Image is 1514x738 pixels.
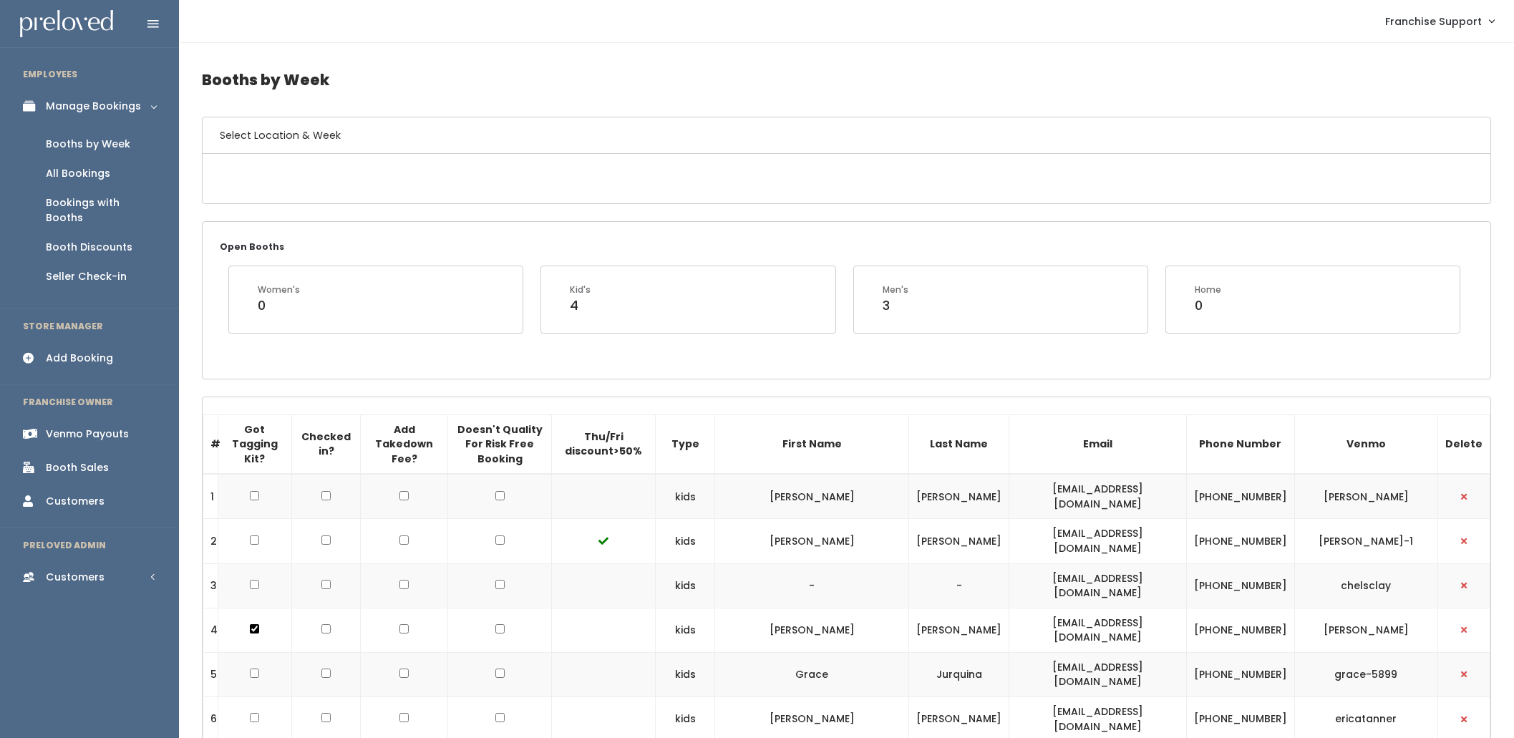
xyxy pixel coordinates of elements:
[1294,608,1437,652] td: [PERSON_NAME]
[909,608,1009,652] td: [PERSON_NAME]
[1186,519,1294,563] td: [PHONE_NUMBER]
[909,652,1009,696] td: Jurquina
[291,414,361,474] th: Checked in?
[220,241,284,253] small: Open Booths
[1294,414,1437,474] th: Venmo
[46,460,109,475] div: Booth Sales
[1294,652,1437,696] td: grace-5899
[46,195,156,225] div: Bookings with Booths
[46,494,105,509] div: Customers
[203,608,218,652] td: 4
[1009,519,1186,563] td: [EMAIL_ADDRESS][DOMAIN_NAME]
[656,652,715,696] td: kids
[361,414,448,474] th: Add Takedown Fee?
[656,563,715,608] td: kids
[46,427,129,442] div: Venmo Payouts
[1009,414,1186,474] th: Email
[656,608,715,652] td: kids
[203,117,1490,154] h6: Select Location & Week
[715,608,909,652] td: [PERSON_NAME]
[1009,652,1186,696] td: [EMAIL_ADDRESS][DOMAIN_NAME]
[46,269,127,284] div: Seller Check-in
[203,652,218,696] td: 5
[46,166,110,181] div: All Bookings
[46,570,105,585] div: Customers
[258,296,300,315] div: 0
[715,474,909,519] td: [PERSON_NAME]
[203,414,218,474] th: #
[1186,414,1294,474] th: Phone Number
[448,414,552,474] th: Doesn't Quality For Risk Free Booking
[203,519,218,563] td: 2
[1186,652,1294,696] td: [PHONE_NUMBER]
[656,519,715,563] td: kids
[20,10,113,38] img: preloved logo
[715,563,909,608] td: -
[570,283,591,296] div: Kid's
[1186,563,1294,608] td: [PHONE_NUMBER]
[1009,563,1186,608] td: [EMAIL_ADDRESS][DOMAIN_NAME]
[1294,474,1437,519] td: [PERSON_NAME]
[1195,296,1221,315] div: 0
[715,652,909,696] td: Grace
[1371,6,1508,37] a: Franchise Support
[46,137,130,152] div: Booths by Week
[909,563,1009,608] td: -
[1186,474,1294,519] td: [PHONE_NUMBER]
[656,414,715,474] th: Type
[552,414,656,474] th: Thu/Fri discount>50%
[1195,283,1221,296] div: Home
[715,414,909,474] th: First Name
[203,474,218,519] td: 1
[1437,414,1490,474] th: Delete
[909,474,1009,519] td: [PERSON_NAME]
[203,563,218,608] td: 3
[1385,14,1482,29] span: Franchise Support
[46,351,113,366] div: Add Booking
[1009,608,1186,652] td: [EMAIL_ADDRESS][DOMAIN_NAME]
[258,283,300,296] div: Women's
[1186,608,1294,652] td: [PHONE_NUMBER]
[202,60,1491,99] h4: Booths by Week
[883,296,908,315] div: 3
[883,283,908,296] div: Men's
[909,519,1009,563] td: [PERSON_NAME]
[715,519,909,563] td: [PERSON_NAME]
[1294,563,1437,608] td: chelsclay
[1009,474,1186,519] td: [EMAIL_ADDRESS][DOMAIN_NAME]
[570,296,591,315] div: 4
[1294,519,1437,563] td: [PERSON_NAME]-1
[218,414,292,474] th: Got Tagging Kit?
[46,240,132,255] div: Booth Discounts
[656,474,715,519] td: kids
[909,414,1009,474] th: Last Name
[46,99,141,114] div: Manage Bookings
